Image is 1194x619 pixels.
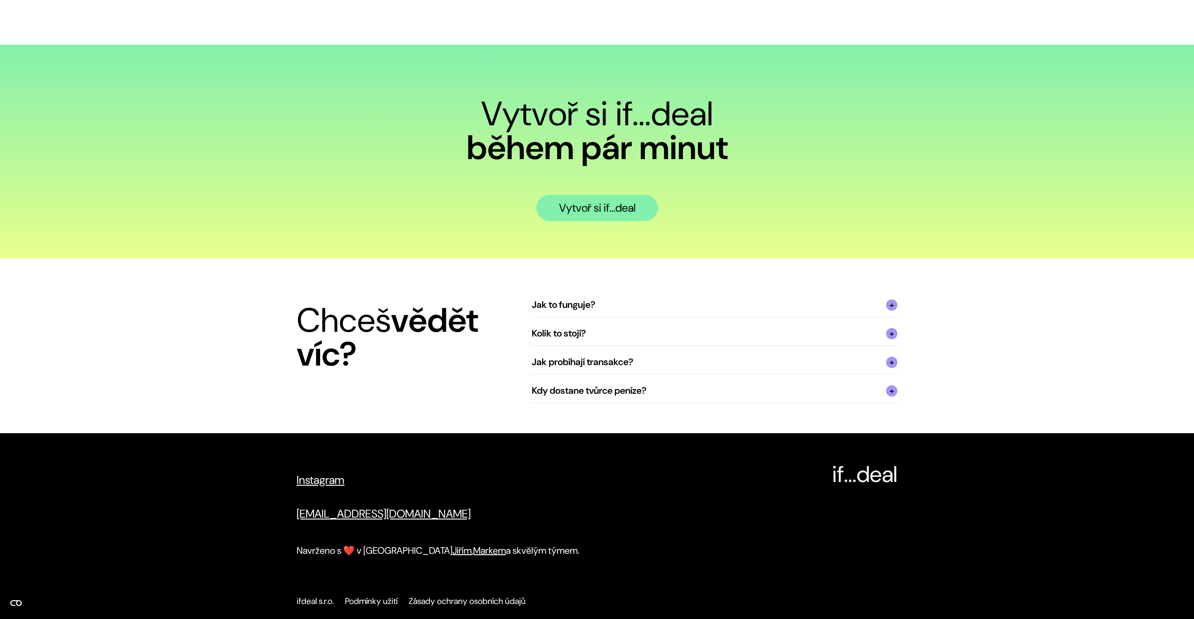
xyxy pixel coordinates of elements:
a: Jiřím [452,544,472,557]
summary: Jak probíhají transakce? [532,355,897,374]
a: Vytvoř si if…deal [536,195,658,221]
a: [EMAIL_ADDRESS][DOMAIN_NAME] [297,506,471,521]
a: Markem [473,544,506,557]
div: ifdeal s.r.o. [297,595,897,608]
a: Zásady ochrany osobních údajů [409,595,526,608]
summary: Kolik to stojí? [532,327,897,346]
strong: během pár minut [467,126,728,169]
strong: vědět víc? [297,298,478,376]
button: Open CMP widget [5,592,27,614]
summary: Kdy dostane tvůrce peníze? [532,384,897,403]
a: Instagram [297,473,344,488]
div: if...deal [832,463,897,557]
h2: Chceš [297,304,478,371]
summary: Jak to funguje? [532,298,897,317]
div: Navrženo s ❤️ v [GEOGRAPHIC_DATA] , a skvělým týmem. [297,544,597,557]
a: Podmínky užití [345,595,398,608]
h3: Vytvoř si if…deal [11,97,1183,165]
